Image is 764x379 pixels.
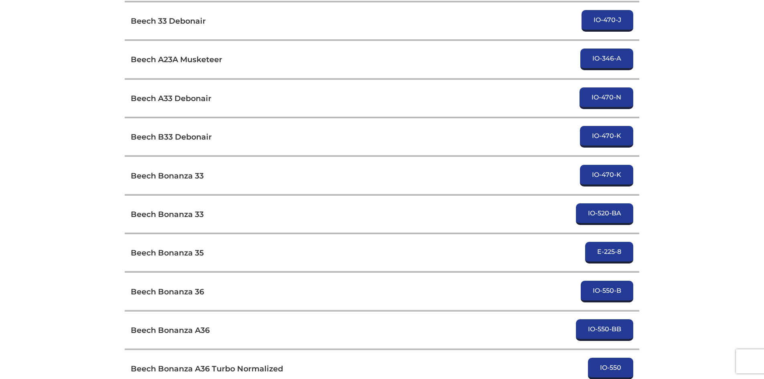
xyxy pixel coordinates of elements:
a: IO-470-N [580,87,633,109]
h3: Beech Bonanza 36 [131,287,204,296]
h3: Beech B33 Debonair [131,132,212,142]
a: IO-470-K [580,126,633,148]
a: E-225-8 [585,242,633,263]
a: IO-470-J [582,10,633,32]
h3: Beech A23A Musketeer [131,55,222,64]
a: IO-550-B [581,281,633,302]
h3: Beech Bonanza A36 Turbo Normalized [131,364,283,373]
a: IO-520-BA [576,203,633,225]
h3: Beech Bonanza 33 [131,171,204,180]
a: IO-470-K [580,165,633,186]
a: IO-550-BB [576,319,633,341]
h3: Beech Bonanza 33 [131,209,204,219]
h3: Beech 33 Debonair [131,16,206,26]
a: IO-346-A [580,49,633,70]
h3: Beech Bonanza A36 [131,325,210,335]
h3: Beech A33 Debonair [131,93,211,103]
h3: Beech Bonanza 35 [131,248,204,257]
